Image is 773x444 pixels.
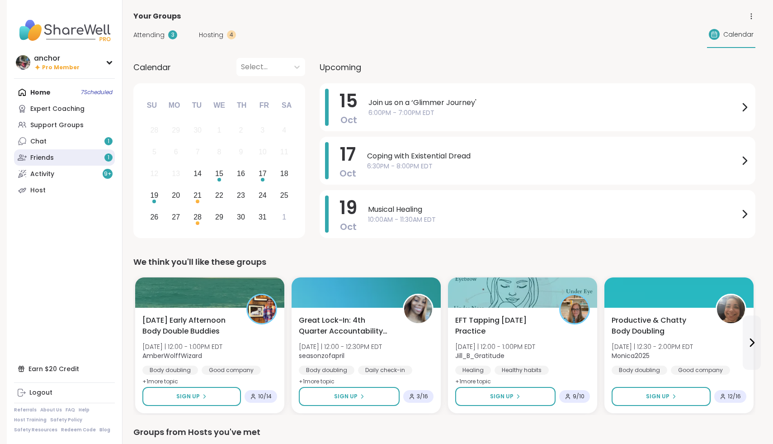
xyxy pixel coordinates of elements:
[215,211,223,223] div: 29
[150,124,158,136] div: 28
[172,211,180,223] div: 27
[202,366,261,375] div: Good company
[215,189,223,201] div: 22
[248,295,276,323] img: AmberWolffWizard
[79,407,90,413] a: Help
[193,211,202,223] div: 28
[145,186,164,205] div: Choose Sunday, October 19th, 2025
[209,95,229,115] div: We
[108,138,109,145] span: 1
[34,53,80,63] div: anchor
[368,97,739,108] span: Join us on a ‘Glimmer Journey'
[231,186,251,205] div: Choose Thursday, October 23rd, 2025
[227,30,236,39] div: 4
[164,95,184,115] div: Mo
[237,211,245,223] div: 30
[299,351,344,360] b: seasonzofapril
[142,387,241,406] button: Sign Up
[188,164,207,184] div: Choose Tuesday, October 14th, 2025
[612,366,667,375] div: Body doubling
[150,211,158,223] div: 26
[142,351,202,360] b: AmberWolffWizard
[253,186,272,205] div: Choose Friday, October 24th, 2025
[277,95,297,115] div: Sa
[368,215,739,224] span: 10:00AM - 11:30AM EDT
[455,351,504,360] b: Jill_B_Gratitude
[142,342,222,351] span: [DATE] | 12:00 - 1:00PM EDT
[145,143,164,162] div: Not available Sunday, October 5th, 2025
[210,207,229,227] div: Choose Wednesday, October 29th, 2025
[30,121,84,130] div: Support Groups
[145,164,164,184] div: Not available Sunday, October 12th, 2025
[231,143,251,162] div: Not available Thursday, October 9th, 2025
[320,61,361,73] span: Upcoming
[253,143,272,162] div: Not available Friday, October 10th, 2025
[339,195,357,220] span: 19
[253,207,272,227] div: Choose Friday, October 31st, 2025
[210,164,229,184] div: Choose Wednesday, October 15th, 2025
[188,143,207,162] div: Not available Tuesday, October 7th, 2025
[717,295,745,323] img: Monica2025
[404,295,432,323] img: seasonzofapril
[339,167,356,180] span: Oct
[14,385,115,401] a: Logout
[14,417,47,423] a: Host Training
[259,146,267,158] div: 10
[340,114,357,126] span: Oct
[231,121,251,140] div: Not available Thursday, October 2nd, 2025
[239,146,243,158] div: 9
[42,64,80,72] span: Pro Member
[168,30,177,39] div: 3
[210,143,229,162] div: Not available Wednesday, October 8th, 2025
[172,189,180,201] div: 20
[368,108,739,118] span: 6:00PM - 7:00PM EDT
[237,189,245,201] div: 23
[133,11,181,22] span: Your Groups
[612,387,711,406] button: Sign Up
[260,124,264,136] div: 3
[172,124,180,136] div: 29
[172,167,180,180] div: 13
[142,315,236,337] span: [DATE] Early Afternoon Body Double Buddies
[166,164,186,184] div: Not available Monday, October 13th, 2025
[455,366,491,375] div: Healing
[299,342,382,351] span: [DATE] | 12:00 - 12:30PM EDT
[495,366,549,375] div: Healthy habits
[166,121,186,140] div: Not available Monday, September 29th, 2025
[358,366,412,375] div: Daily check-in
[274,186,294,205] div: Choose Saturday, October 25th, 2025
[232,95,252,115] div: Th
[61,427,96,433] a: Redeem Code
[334,392,358,401] span: Sign Up
[254,95,274,115] div: Fr
[210,186,229,205] div: Choose Wednesday, October 22nd, 2025
[193,189,202,201] div: 21
[671,366,730,375] div: Good company
[145,207,164,227] div: Choose Sunday, October 26th, 2025
[166,207,186,227] div: Choose Monday, October 27th, 2025
[30,186,46,195] div: Host
[14,166,115,182] a: Activity9+
[196,146,200,158] div: 7
[274,207,294,227] div: Choose Saturday, November 1st, 2025
[193,124,202,136] div: 30
[166,186,186,205] div: Choose Monday, October 20th, 2025
[133,30,165,40] span: Attending
[573,393,584,400] span: 9 / 10
[143,119,295,228] div: month 2025-10
[30,153,54,162] div: Friends
[14,133,115,149] a: Chat1
[417,393,428,400] span: 3 / 16
[258,393,272,400] span: 10 / 14
[299,315,393,337] span: Great Lock-In: 4th Quarter Accountability Partner
[259,167,267,180] div: 17
[99,427,110,433] a: Blog
[133,426,755,439] div: Groups from Hosts you've met
[612,342,693,351] span: [DATE] | 12:30 - 2:00PM EDT
[253,164,272,184] div: Choose Friday, October 17th, 2025
[231,207,251,227] div: Choose Thursday, October 30th, 2025
[14,361,115,377] div: Earn $20 Credit
[30,137,47,146] div: Chat
[174,146,178,158] div: 6
[29,388,52,397] div: Logout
